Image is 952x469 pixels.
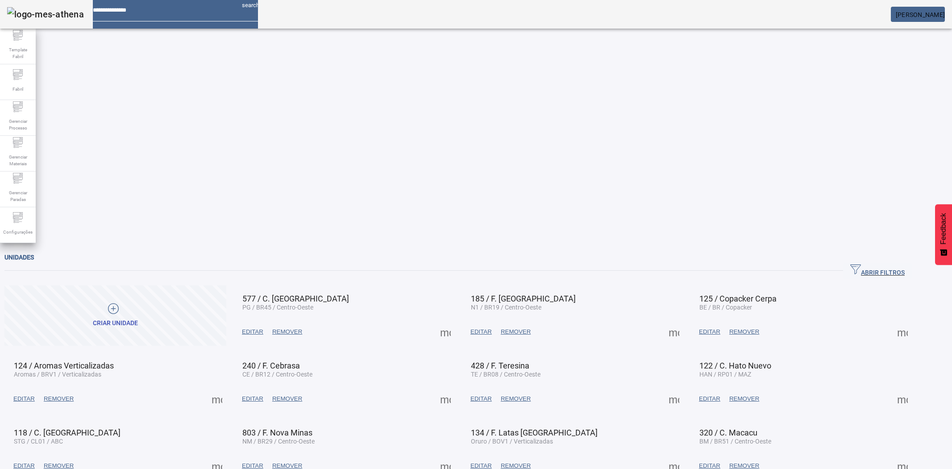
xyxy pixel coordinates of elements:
[0,226,35,238] span: Configurações
[699,304,752,311] span: BE / BR / Copacker
[14,361,114,370] span: 124 / Aromas Verticalizadas
[471,371,540,378] span: TE / BR08 / Centro-Oeste
[209,391,225,407] button: Mais
[470,327,492,336] span: EDITAR
[471,438,553,445] span: Oruro / BOV1 / Verticalizadas
[14,371,101,378] span: Aromas / BRV1 / Verticalizadas
[272,327,302,336] span: REMOVER
[471,428,598,437] span: 134 / F. Latas [GEOGRAPHIC_DATA]
[729,394,759,403] span: REMOVER
[4,115,31,134] span: Gerenciar Processo
[699,428,757,437] span: 320 / C. Macacu
[466,324,496,340] button: EDITAR
[39,391,78,407] button: REMOVER
[7,7,84,21] img: logo-mes-athena
[44,394,74,403] span: REMOVER
[843,263,912,279] button: ABRIR FILTROS
[699,361,771,370] span: 122 / C. Hato Nuevo
[471,294,576,303] span: 185 / F. [GEOGRAPHIC_DATA]
[699,438,771,445] span: BM / BR51 / Centro-Oeste
[93,319,138,328] div: Criar unidade
[471,361,529,370] span: 428 / F. Teresina
[699,371,751,378] span: HAN / RP01 / MAZ
[4,187,31,205] span: Gerenciar Paradas
[471,304,541,311] span: N1 / BR19 / Centro-Oeste
[725,324,764,340] button: REMOVER
[894,391,910,407] button: Mais
[242,371,312,378] span: CE / BR12 / Centro-Oeste
[4,44,31,63] span: Template Fabril
[242,304,313,311] span: PG / BR45 / Centro-Oeste
[729,327,759,336] span: REMOVER
[496,324,535,340] button: REMOVER
[242,294,349,303] span: 577 / C. [GEOGRAPHIC_DATA]
[13,394,35,403] span: EDITAR
[237,391,268,407] button: EDITAR
[268,324,307,340] button: REMOVER
[437,324,453,340] button: Mais
[237,324,268,340] button: EDITAR
[9,391,39,407] button: EDITAR
[496,391,535,407] button: REMOVER
[666,391,682,407] button: Mais
[470,394,492,403] span: EDITAR
[666,324,682,340] button: Mais
[10,83,26,95] span: Fabril
[466,391,496,407] button: EDITAR
[4,254,34,261] span: Unidades
[896,11,945,18] span: [PERSON_NAME]
[725,391,764,407] button: REMOVER
[437,391,453,407] button: Mais
[894,324,910,340] button: Mais
[14,438,63,445] span: STG / CL01 / ABC
[242,438,315,445] span: NM / BR29 / Centro-Oeste
[242,428,312,437] span: 803 / F. Nova Minas
[501,327,531,336] span: REMOVER
[935,204,952,265] button: Feedback - Mostrar pesquisa
[699,327,720,336] span: EDITAR
[242,394,263,403] span: EDITAR
[242,361,300,370] span: 240 / F. Cebrasa
[850,264,905,277] span: ABRIR FILTROS
[242,327,263,336] span: EDITAR
[699,394,720,403] span: EDITAR
[501,394,531,403] span: REMOVER
[268,391,307,407] button: REMOVER
[694,324,725,340] button: EDITAR
[272,394,302,403] span: REMOVER
[4,151,31,170] span: Gerenciar Materiais
[14,428,121,437] span: 118 / C. [GEOGRAPHIC_DATA]
[699,294,777,303] span: 125 / Copacker Cerpa
[940,213,948,244] span: Feedback
[4,285,226,346] button: Criar unidade
[694,391,725,407] button: EDITAR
